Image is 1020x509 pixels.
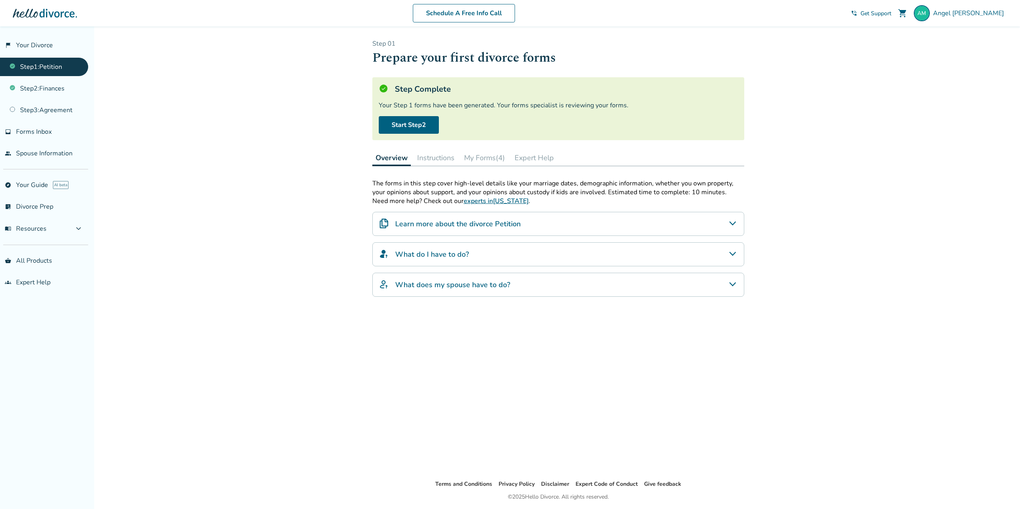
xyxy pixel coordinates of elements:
a: experts in[US_STATE] [464,197,529,205]
li: Give feedback [644,479,681,489]
img: angel.moreno210@gmail.com [914,5,930,21]
div: Learn more about the divorce Petition [372,212,744,236]
p: Step 0 1 [372,39,744,48]
span: flag_2 [5,42,11,48]
a: phone_in_talkGet Support [851,10,891,17]
span: Forms Inbox [16,127,52,136]
button: Expert Help [511,150,557,166]
h4: What do I have to do? [395,249,469,260]
button: Instructions [414,150,458,166]
button: My Forms(4) [461,150,508,166]
button: Overview [372,150,411,166]
img: What do I have to do? [379,249,389,259]
span: inbox [5,129,11,135]
span: Resources [5,224,46,233]
span: Get Support [860,10,891,17]
a: Expert Code of Conduct [576,480,638,488]
span: expand_more [74,224,83,233]
span: Angel [PERSON_NAME] [933,9,1007,18]
a: Privacy Policy [499,480,535,488]
div: What does my spouse have to do? [372,273,744,297]
a: Schedule A Free Info Call [413,4,515,22]
h1: Prepare your first divorce forms [372,48,744,68]
span: shopping_basket [5,258,11,264]
a: Start Step2 [379,116,439,134]
h5: Step Complete [395,84,451,95]
img: What does my spouse have to do? [379,280,389,289]
iframe: Chat Widget [980,471,1020,509]
div: © 2025 Hello Divorce. All rights reserved. [508,492,609,502]
p: The forms in this step cover high-level details like your marriage dates, demographic information... [372,179,744,197]
li: Disclaimer [541,479,569,489]
p: Need more help? Check out our . [372,197,744,205]
span: list_alt_check [5,203,11,210]
span: menu_book [5,225,11,232]
span: people [5,150,11,157]
span: groups [5,279,11,286]
a: Terms and Conditions [435,480,492,488]
div: Your Step 1 forms have been generated. Your forms specialist is reviewing your forms. [379,101,738,110]
img: Learn more about the divorce Petition [379,219,389,228]
span: AI beta [53,181,69,189]
h4: What does my spouse have to do? [395,280,510,290]
span: explore [5,182,11,188]
span: shopping_cart [898,8,907,18]
h4: Learn more about the divorce Petition [395,219,521,229]
div: What do I have to do? [372,242,744,266]
span: phone_in_talk [851,10,857,16]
